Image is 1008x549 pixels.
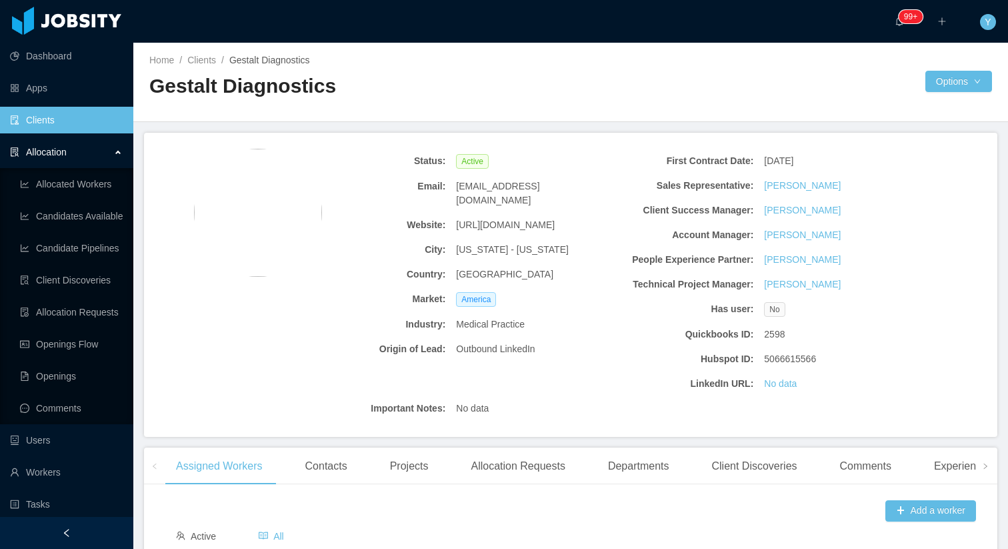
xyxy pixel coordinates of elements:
span: [US_STATE] - [US_STATE] [456,243,569,257]
b: Sales Representative: [610,179,753,193]
i: icon: left [151,463,158,470]
a: [PERSON_NAME] [764,278,841,292]
a: Clients [187,55,216,65]
b: Hubspot ID: [610,352,753,366]
span: / [221,55,224,65]
a: icon: line-chartCandidates Available [20,203,123,229]
button: icon: plusAdd a worker [885,500,976,522]
a: icon: appstoreApps [10,75,123,101]
span: Medical Practice [456,318,525,332]
div: Contacts [295,448,358,485]
span: America [456,292,496,307]
span: All [259,531,284,542]
a: [PERSON_NAME] [764,253,841,267]
i: icon: team [176,531,185,540]
div: Projects [379,448,439,485]
span: No data [456,402,489,416]
div: Departments [597,448,680,485]
a: icon: robotUsers [10,427,123,454]
i: icon: bell [895,17,904,26]
h2: Gestalt Diagnostics [149,73,571,100]
img: b58b8b40-9bd5-11eb-9d1c-871b56c6f829_60ad2905b2bea-400w.png [194,149,322,277]
a: icon: messageComments [20,395,123,422]
a: icon: line-chartCandidate Pipelines [20,235,123,261]
b: Status: [302,154,445,168]
b: Account Manager: [610,228,753,242]
a: icon: profileTasks [10,491,123,518]
span: / [179,55,182,65]
span: Active [456,154,489,169]
a: No data [764,377,797,391]
b: Origin of Lead: [302,342,445,356]
span: [GEOGRAPHIC_DATA] [456,267,553,282]
b: First Contract Date: [610,154,753,168]
div: Experience [923,448,998,485]
b: Email: [302,179,445,193]
span: [URL][DOMAIN_NAME] [456,218,555,232]
a: icon: line-chartAllocated Workers [20,171,123,197]
div: Allocation Requests [460,448,575,485]
span: Gestalt Diagnostics [229,55,310,65]
a: [PERSON_NAME] [764,203,841,217]
a: icon: userWorkers [10,459,123,486]
b: Technical Project Manager: [610,278,753,292]
div: Assigned Workers [165,448,273,485]
span: Allocation [26,147,67,157]
button: Optionsicon: down [925,71,992,92]
span: No [764,302,785,317]
span: [EMAIL_ADDRESS][DOMAIN_NAME] [456,179,599,207]
b: City: [302,243,445,257]
span: 2598 [764,328,785,342]
span: 5066615566 [764,352,816,366]
a: icon: pie-chartDashboard [10,43,123,69]
b: People Experience Partner: [610,253,753,267]
i: icon: read [259,531,268,540]
b: Client Success Manager: [610,203,753,217]
b: Important Notes: [302,402,445,416]
div: [DATE] [759,149,913,173]
b: Market: [302,292,445,306]
i: icon: solution [10,147,19,157]
a: Home [149,55,174,65]
b: Website: [302,218,445,232]
a: icon: file-doneAllocation Requests [20,299,123,326]
i: icon: right [982,463,989,470]
b: Industry: [302,318,445,332]
a: icon: auditClients [10,107,123,133]
span: Outbound LinkedIn [456,342,535,356]
span: Y [985,14,991,30]
div: Client Discoveries [701,448,807,485]
div: Comments [829,448,902,485]
i: icon: plus [937,17,947,26]
b: Has user: [610,302,753,316]
a: [PERSON_NAME] [764,228,841,242]
span: Active [176,531,216,542]
a: icon: idcardOpenings Flow [20,331,123,358]
sup: 394 [899,10,923,23]
a: [PERSON_NAME] [764,179,841,193]
b: Quickbooks ID: [610,328,753,342]
a: icon: file-textOpenings [20,363,123,390]
b: LinkedIn URL: [610,377,753,391]
b: Country: [302,267,445,282]
a: icon: file-searchClient Discoveries [20,267,123,294]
